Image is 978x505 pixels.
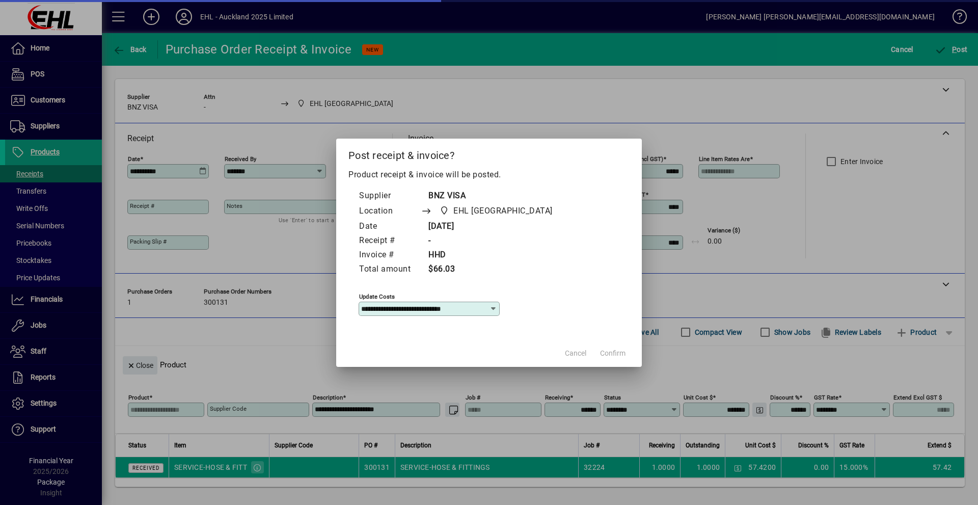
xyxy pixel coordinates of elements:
td: Invoice # [359,248,421,262]
td: Supplier [359,189,421,203]
td: [DATE] [421,220,572,234]
td: Total amount [359,262,421,277]
h2: Post receipt & invoice? [336,139,642,168]
td: - [421,234,572,248]
td: $66.03 [421,262,572,277]
td: BNZ VISA [421,189,572,203]
mat-label: Update costs [359,293,395,300]
p: Product receipt & invoice will be posted. [348,169,630,181]
td: Location [359,203,421,220]
td: HHD [421,248,572,262]
span: EHL [GEOGRAPHIC_DATA] [453,205,553,217]
td: Date [359,220,421,234]
span: EHL AUCKLAND [437,204,557,218]
td: Receipt # [359,234,421,248]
